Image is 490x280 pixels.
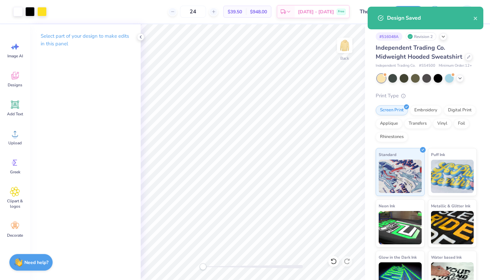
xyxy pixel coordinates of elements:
span: Neon Ink [379,202,395,209]
div: Embroidery [410,105,442,115]
span: $39.50 [228,8,242,15]
img: Puff Ink [431,160,474,193]
button: close [473,14,478,22]
span: Independent Trading Co. [376,63,416,69]
img: Paige Colburn [460,5,474,18]
div: Back [340,55,349,61]
span: $948.00 [250,8,267,15]
div: Revision 2 [406,32,436,41]
span: Designs [8,82,22,88]
div: Foil [454,119,469,129]
div: # 516048A [376,32,402,41]
span: Decorate [7,233,23,238]
span: Metallic & Glitter Ink [431,202,470,209]
img: Metallic & Glitter Ink [431,211,474,244]
span: Independent Trading Co. Midweight Hooded Sweatshirt [376,44,462,61]
input: Untitled Design [355,5,387,18]
span: Standard [379,151,396,158]
span: Clipart & logos [4,198,26,209]
span: Glow in the Dark Ink [379,254,417,261]
img: Back [338,39,351,52]
span: Add Text [7,111,23,117]
div: Accessibility label [200,263,206,270]
div: Applique [376,119,402,129]
span: [DATE] - [DATE] [298,8,334,15]
p: Select part of your design to make edits in this panel [41,32,130,48]
img: Standard [379,160,422,193]
span: # SS4500 [419,63,435,69]
span: Puff Ink [431,151,445,158]
div: Screen Print [376,105,408,115]
div: Vinyl [433,119,452,129]
span: Minimum Order: 12 + [439,63,472,69]
span: Upload [8,140,22,146]
span: Free [338,9,344,14]
span: Image AI [7,53,23,59]
strong: Need help? [24,259,48,266]
div: Design Saved [387,14,473,22]
a: PC [449,5,477,18]
img: Neon Ink [379,211,422,244]
input: – – [180,6,206,18]
div: Transfers [404,119,431,129]
span: Water based Ink [431,254,462,261]
span: Greek [10,169,20,175]
div: Rhinestones [376,132,408,142]
div: Print Type [376,92,477,100]
div: Digital Print [444,105,476,115]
